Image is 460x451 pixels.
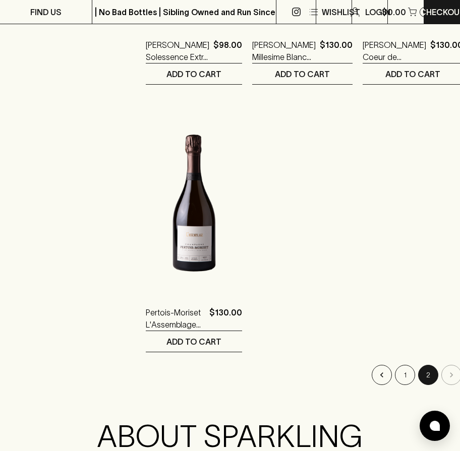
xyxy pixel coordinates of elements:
[372,365,392,385] button: Go to previous page
[363,39,426,63] a: [PERSON_NAME] Coeur de [PERSON_NAME] [PERSON_NAME] NV
[30,6,62,18] p: FIND US
[320,39,353,63] p: $130.00
[209,306,242,331] p: $130.00
[382,6,406,18] p: $0.00
[430,421,440,431] img: bubble-icon
[146,115,242,291] img: Pertois-Moriset L'Assemblage Brut NV
[365,6,390,18] p: Login
[252,39,316,63] a: [PERSON_NAME] Millesime Blanc de Blancs 2018
[146,39,209,63] a: [PERSON_NAME] Solessence Extra Brut Champagne NV
[252,63,353,84] button: ADD TO CART
[166,68,221,80] p: ADD TO CART
[146,331,242,352] button: ADD TO CART
[385,68,440,80] p: ADD TO CART
[146,63,242,84] button: ADD TO CART
[322,6,360,18] p: Wishlist
[275,68,330,80] p: ADD TO CART
[213,39,242,63] p: $98.00
[418,365,438,385] button: page 2
[166,336,221,348] p: ADD TO CART
[146,306,205,331] a: Pertois-Moriset L'Assemblage Brut NV
[395,365,415,385] button: Go to page 1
